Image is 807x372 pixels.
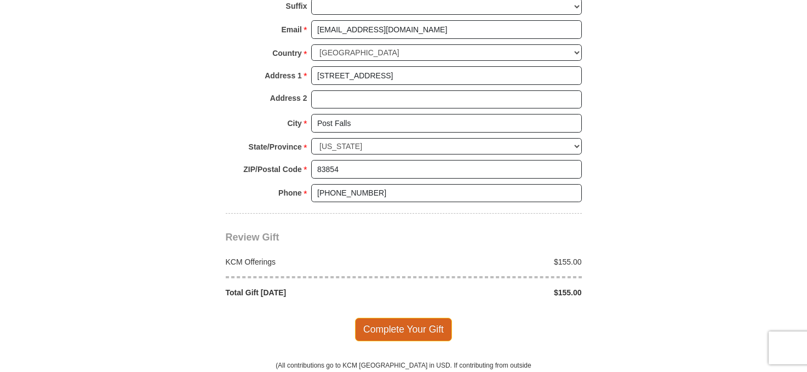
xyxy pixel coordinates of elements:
div: $155.00 [404,287,588,298]
strong: Email [282,22,302,37]
div: Total Gift [DATE] [220,287,404,298]
strong: ZIP/Postal Code [243,162,302,177]
span: Complete Your Gift [355,318,452,341]
strong: Country [272,45,302,61]
div: KCM Offerings [220,256,404,267]
strong: Address 2 [270,90,307,106]
strong: State/Province [249,139,302,154]
strong: Address 1 [265,68,302,83]
div: $155.00 [404,256,588,267]
span: Review Gift [226,232,279,243]
strong: City [287,116,301,131]
strong: Phone [278,185,302,201]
